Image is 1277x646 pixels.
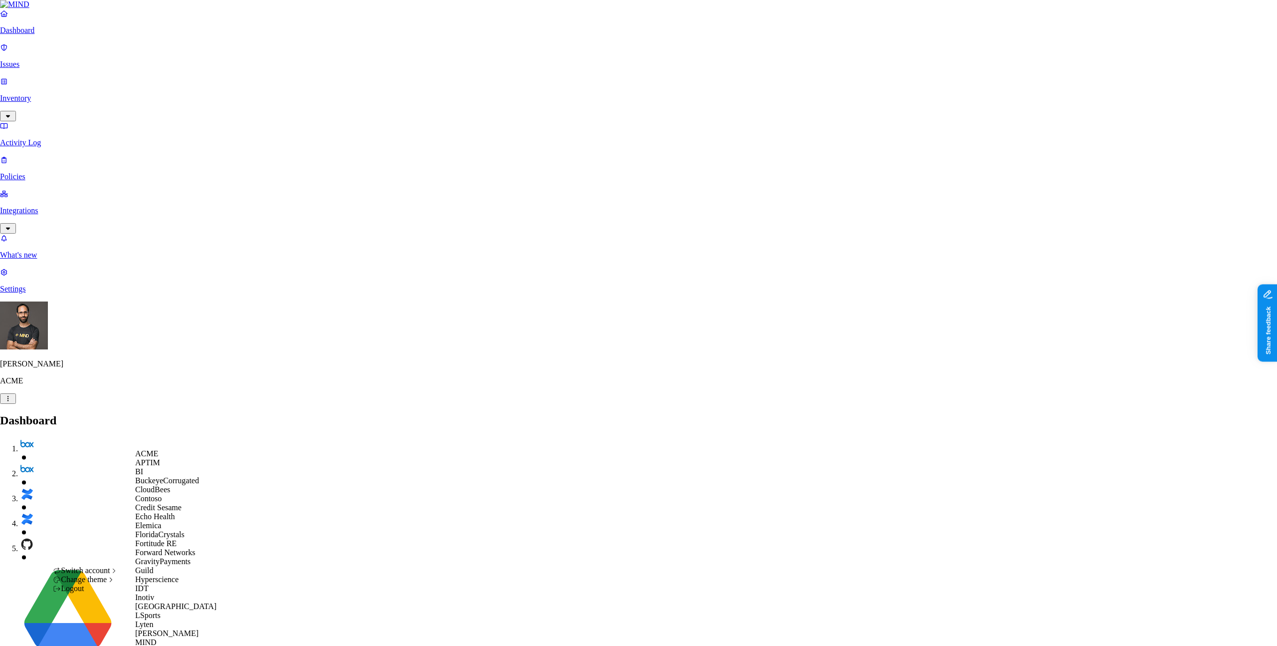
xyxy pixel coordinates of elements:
[135,458,160,467] span: APTIM
[53,584,118,593] div: Logout
[135,629,199,638] span: [PERSON_NAME]
[135,449,158,458] span: ACME
[61,575,107,584] span: Change theme
[135,548,195,557] span: Forward Networks
[135,557,191,566] span: GravityPayments
[135,476,199,485] span: BuckeyeCorrugated
[135,494,162,503] span: Contoso
[135,620,153,629] span: Lyten
[135,512,175,521] span: Echo Health
[135,539,177,548] span: Fortitude RE
[135,593,154,602] span: Inotiv
[135,485,170,494] span: CloudBees
[135,521,161,530] span: Elemica
[135,503,182,512] span: Credit Sesame
[135,467,143,476] span: BI
[61,566,110,575] span: Switch account
[135,575,179,584] span: Hyperscience
[135,611,161,620] span: LSports
[135,566,153,575] span: Guild
[135,602,216,611] span: [GEOGRAPHIC_DATA]
[135,530,185,539] span: FloridaCrystals
[135,584,149,593] span: IDT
